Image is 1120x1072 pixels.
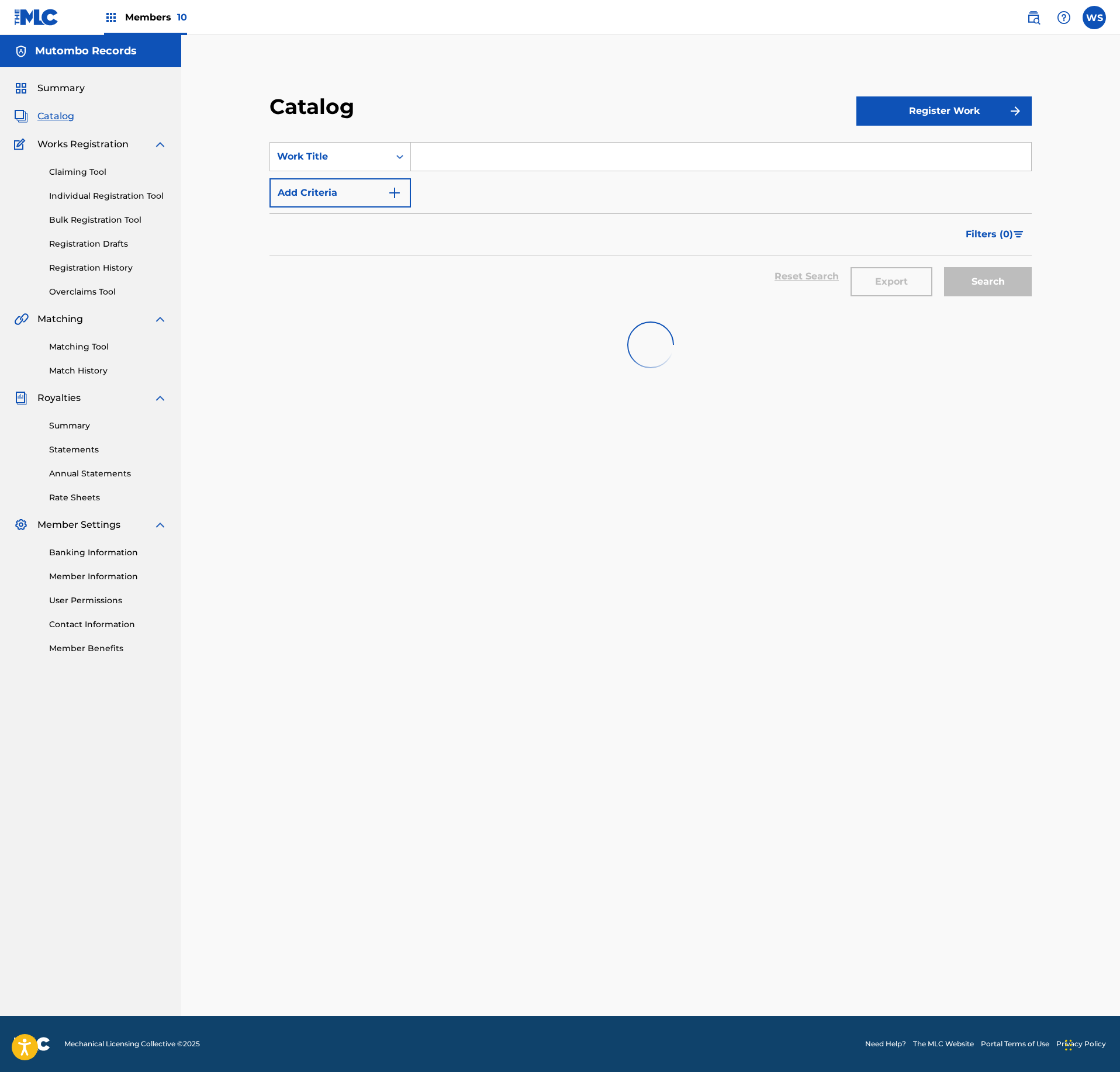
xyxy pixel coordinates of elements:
span: 10 [177,12,187,23]
a: Contact Information [49,618,167,631]
button: Register Work [856,96,1032,126]
img: expand [153,137,167,151]
img: f7272a7cc735f4ea7f67.svg [1008,104,1022,118]
img: Royalties [14,391,28,405]
span: Works Registration [37,137,129,151]
a: Overclaims Tool [49,286,167,298]
a: Member Information [49,570,167,583]
div: User Menu [1083,6,1106,29]
span: Summary [37,81,85,95]
div: Drag [1065,1028,1072,1063]
div: Help [1052,6,1076,29]
a: Annual Statements [49,468,167,480]
img: logo [14,1037,50,1051]
button: Filters (0) [959,220,1032,249]
span: Member Settings [37,518,120,532]
span: Mechanical Licensing Collective © 2025 [64,1039,200,1049]
img: help [1057,11,1071,25]
a: Portal Terms of Use [981,1039,1049,1049]
a: Privacy Policy [1056,1039,1106,1049]
iframe: Resource Center [1087,790,1120,874]
div: Work Title [277,150,382,164]
a: Rate Sheets [49,492,167,504]
img: Summary [14,81,28,95]
form: Search Form [269,142,1032,307]
img: Matching [14,312,29,326]
a: Public Search [1022,6,1045,29]
img: MLC Logo [14,9,59,26]
img: 9d2ae6d4665cec9f34b9.svg [388,186,402,200]
a: Banking Information [49,547,167,559]
a: Registration Drafts [49,238,167,250]
img: expand [153,312,167,326]
img: preloader [627,321,674,368]
a: Claiming Tool [49,166,167,178]
img: expand [153,518,167,532]
a: Statements [49,444,167,456]
img: Works Registration [14,137,29,151]
a: Match History [49,365,167,377]
span: Royalties [37,391,81,405]
a: Member Benefits [49,642,167,655]
button: Add Criteria [269,178,411,208]
a: Registration History [49,262,167,274]
span: Filters ( 0 ) [966,227,1013,241]
a: CatalogCatalog [14,109,74,123]
img: Catalog [14,109,28,123]
h5: Mutombo Records [35,44,137,58]
span: Matching [37,312,83,326]
span: Catalog [37,109,74,123]
img: filter [1014,231,1024,238]
a: Individual Registration Tool [49,190,167,202]
a: Bulk Registration Tool [49,214,167,226]
a: SummarySummary [14,81,85,95]
img: search [1026,11,1041,25]
a: Need Help? [865,1039,906,1049]
iframe: Chat Widget [1062,1016,1120,1072]
a: Matching Tool [49,341,167,353]
img: Accounts [14,44,28,58]
a: Summary [49,420,167,432]
a: The MLC Website [913,1039,974,1049]
img: Member Settings [14,518,28,532]
span: Members [125,11,187,24]
img: expand [153,391,167,405]
img: Top Rightsholders [104,11,118,25]
h2: Catalog [269,94,360,120]
a: User Permissions [49,594,167,607]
